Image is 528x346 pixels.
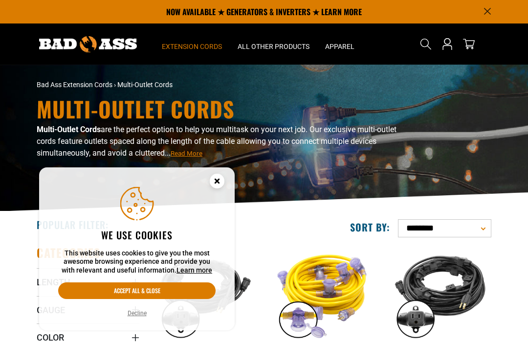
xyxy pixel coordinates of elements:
[37,125,101,134] b: Multi-Outlet Cords
[114,81,116,89] span: ›
[387,247,493,342] img: black
[171,150,202,157] span: Read More
[58,249,216,275] p: This website uses cookies to give you the most awesome browsing experience and provide you with r...
[117,81,173,89] span: Multi-Outlet Cords
[230,23,317,65] summary: All Other Products
[418,36,434,52] summary: Search
[37,277,70,288] span: Length
[350,221,390,233] label: Sort by:
[37,245,104,260] h2: Categories:
[270,247,375,342] img: yellow
[37,125,396,158] span: are the perfect option to help you multitask on your next job. Our exclusive multi-outlet cords f...
[37,80,335,90] nav: breadcrumbs
[37,98,413,120] h1: Multi-Outlet Cords
[162,42,222,51] span: Extension Cords
[238,42,309,51] span: All Other Products
[37,296,139,323] summary: Gauge
[37,218,109,231] h2: Popular Filter:
[37,304,65,316] span: Gauge
[37,81,112,89] a: Bad Ass Extension Cords
[37,332,64,343] span: Color
[317,23,362,65] summary: Apparel
[325,42,354,51] span: Apparel
[58,282,216,299] button: Accept all & close
[37,268,139,296] summary: Length
[39,36,137,52] img: Bad Ass Extension Cords
[176,266,212,274] a: Learn more
[154,23,230,65] summary: Extension Cords
[125,308,150,318] button: Decline
[58,229,216,241] h2: We use cookies
[39,167,235,331] aside: Cookie Consent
